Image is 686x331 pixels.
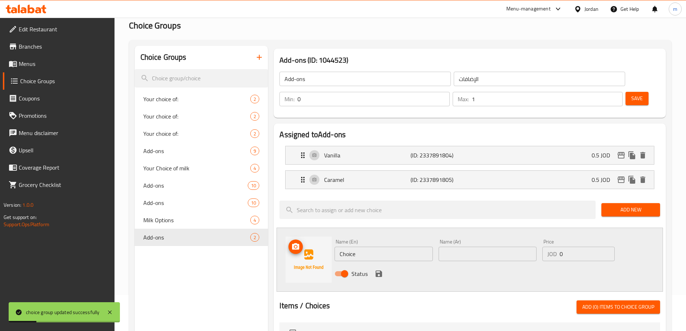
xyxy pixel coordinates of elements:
[279,143,660,167] li: Expand
[19,25,109,33] span: Edit Restaurant
[135,160,268,177] div: Your Choice of milk4
[250,216,259,224] div: Choices
[616,150,627,161] button: edit
[3,124,115,142] a: Menu disclaimer
[3,176,115,193] a: Grocery Checklist
[607,205,654,214] span: Add New
[135,142,268,160] div: Add-ons9
[3,38,115,55] a: Branches
[324,151,410,160] p: Vanilla
[279,54,660,66] h3: Add-ons (ID: 1044523)
[143,216,251,224] span: Milk Options
[3,72,115,90] a: Choice Groups
[4,220,49,229] a: Support.OpsPlatform
[251,113,259,120] span: 2
[547,250,557,258] p: JOD
[135,125,268,142] div: Your choice of:2
[4,200,21,210] span: Version:
[251,234,259,241] span: 2
[627,174,637,185] button: duplicate
[637,150,648,161] button: delete
[3,55,115,72] a: Menus
[288,240,303,254] button: upload picture
[143,147,251,155] span: Add-ons
[19,163,109,172] span: Coverage Report
[135,211,268,229] div: Milk Options4
[4,213,37,222] span: Get support on:
[324,175,410,184] p: Caramel
[143,112,251,121] span: Your choice of:
[143,181,248,190] span: Add-ons
[284,95,295,103] p: Min:
[3,107,115,124] a: Promotions
[248,182,259,189] span: 10
[3,159,115,176] a: Coverage Report
[373,268,384,279] button: save
[135,177,268,194] div: Add-ons10
[411,151,468,160] p: (ID: 2337891804)
[20,77,109,85] span: Choice Groups
[582,303,654,312] span: Add (0) items to choice group
[135,194,268,211] div: Add-ons10
[3,21,115,38] a: Edit Restaurant
[250,95,259,103] div: Choices
[129,17,181,33] span: Choice Groups
[19,129,109,137] span: Menu disclaimer
[251,165,259,172] span: 4
[626,92,649,105] button: Save
[286,171,654,189] div: Expand
[279,167,660,192] li: Expand
[143,198,248,207] span: Add-ons
[19,146,109,155] span: Upsell
[251,130,259,137] span: 2
[248,181,259,190] div: Choices
[335,247,432,261] input: Enter name En
[135,229,268,246] div: Add-ons2
[673,5,677,13] span: m
[3,90,115,107] a: Coupons
[251,217,259,224] span: 4
[143,164,251,173] span: Your Choice of milk
[19,42,109,51] span: Branches
[458,95,469,103] p: Max:
[631,94,643,103] span: Save
[279,129,660,140] h2: Assigned to Add-ons
[577,300,660,314] button: Add (0) items to choice group
[439,247,537,261] input: Enter name Ar
[19,111,109,120] span: Promotions
[143,129,251,138] span: Your choice of:
[616,174,627,185] button: edit
[143,95,251,103] span: Your choice of:
[19,180,109,189] span: Grocery Checklist
[19,59,109,68] span: Menus
[251,96,259,103] span: 2
[560,247,614,261] input: Please enter price
[26,308,100,316] div: choice group updated successfully
[279,300,330,311] h2: Items / Choices
[251,148,259,155] span: 9
[22,200,33,210] span: 1.0.0
[248,198,259,207] div: Choices
[411,175,468,184] p: (ID: 2337891805)
[601,203,660,216] button: Add New
[279,201,596,219] input: search
[351,269,368,278] span: Status
[627,150,637,161] button: duplicate
[286,146,654,164] div: Expand
[135,90,268,108] div: Your choice of:2
[592,151,616,160] p: 0.5 JOD
[637,174,648,185] button: delete
[584,5,598,13] div: Jordan
[143,233,251,242] span: Add-ons
[135,108,268,125] div: Your choice of:2
[19,94,109,103] span: Coupons
[135,69,268,88] input: search
[140,52,187,63] h2: Choice Groups
[248,200,259,206] span: 10
[3,142,115,159] a: Upsell
[592,175,616,184] p: 0.5 JOD
[506,5,551,13] div: Menu-management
